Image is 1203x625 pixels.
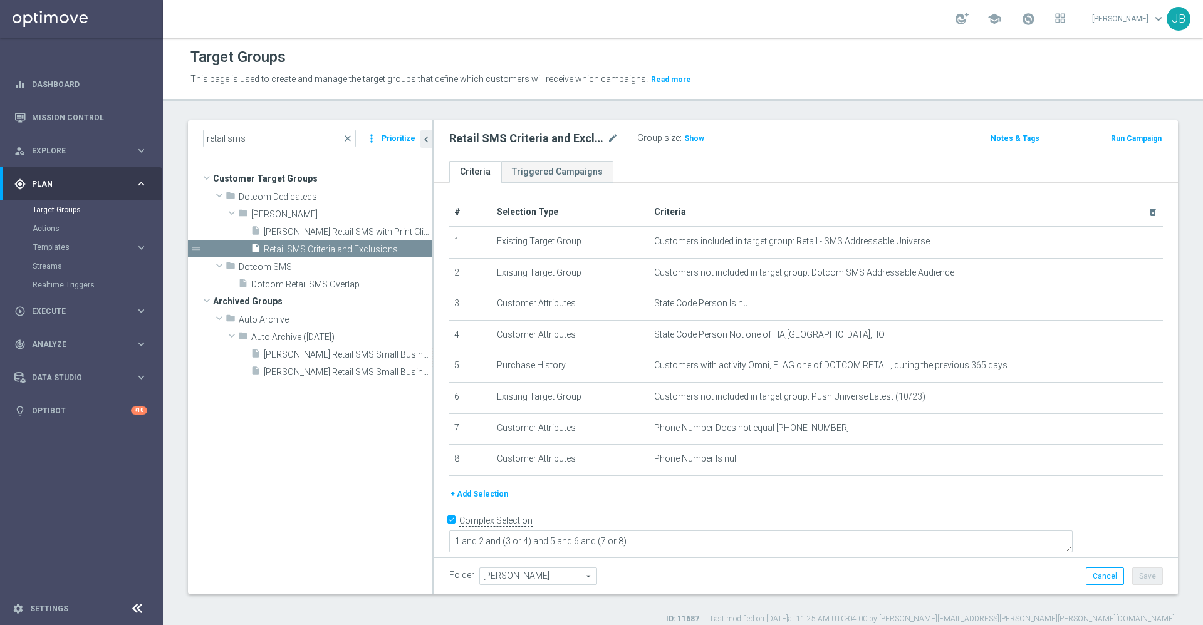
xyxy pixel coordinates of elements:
[449,289,492,321] td: 3
[239,192,432,202] span: Dotcom Dedicateds
[14,79,26,90] i: equalizer
[14,373,148,383] button: Data Studio keyboard_arrow_right
[684,134,704,143] span: Show
[14,306,26,317] i: play_circle_outline
[654,236,930,247] span: Customers included in target group: Retail - SMS Addressable Universe
[203,130,356,147] input: Quick find group or folder
[135,371,147,383] i: keyboard_arrow_right
[1148,207,1158,217] i: delete_forever
[32,180,135,188] span: Plan
[654,329,885,340] span: State Code Person Not one of HA,[GEOGRAPHIC_DATA],HO
[492,320,649,351] td: Customer Attributes
[1152,12,1165,26] span: keyboard_arrow_down
[14,372,135,383] div: Data Studio
[238,331,248,345] i: folder
[32,374,135,381] span: Data Studio
[226,261,236,275] i: folder
[501,161,613,183] a: Triggered Campaigns
[654,207,686,217] span: Criteria
[251,225,261,240] i: insert_drive_file
[14,80,148,90] button: equalizer Dashboard
[14,339,148,349] div: track_changes Analyze keyboard_arrow_right
[213,170,432,187] span: Customer Target Groups
[420,130,432,148] button: chevron_left
[33,200,162,219] div: Target Groups
[239,314,432,325] span: Auto Archive
[449,351,492,383] td: 5
[30,605,68,612] a: Settings
[449,320,492,351] td: 4
[33,238,162,257] div: Templates
[1132,567,1163,585] button: Save
[365,130,378,147] i: more_vert
[33,219,162,238] div: Actions
[14,179,148,189] button: gps_fixed Plan keyboard_arrow_right
[449,131,605,146] h2: Retail SMS Criteria and Exclusions
[449,570,474,581] label: Folder
[650,73,692,86] button: Read more
[33,257,162,276] div: Streams
[14,178,26,190] i: gps_fixed
[492,198,649,227] th: Selection Type
[14,145,26,157] i: person_search
[14,339,135,350] div: Analyze
[14,178,135,190] div: Plan
[449,382,492,413] td: 6
[14,306,148,316] button: play_circle_outline Execute keyboard_arrow_right
[33,242,148,252] button: Templates keyboard_arrow_right
[449,487,509,501] button: + Add Selection
[14,339,26,350] i: track_changes
[449,413,492,445] td: 7
[1110,132,1163,145] button: Run Campaign
[264,227,432,237] span: Johnny Retail SMS with Print Click
[492,227,649,258] td: Existing Target Group
[135,242,147,254] i: keyboard_arrow_right
[459,515,533,527] label: Complex Selection
[14,146,148,156] div: person_search Explore keyboard_arrow_right
[14,68,147,101] div: Dashboard
[14,394,147,427] div: Optibot
[1091,9,1167,28] a: [PERSON_NAME]keyboard_arrow_down
[449,227,492,258] td: 1
[449,445,492,476] td: 8
[1167,7,1190,31] div: JB
[251,348,261,363] i: insert_drive_file
[449,258,492,289] td: 2
[226,190,236,205] i: folder
[492,382,649,413] td: Existing Target Group
[251,243,261,257] i: insert_drive_file
[680,133,682,143] label: :
[666,614,699,624] label: ID: 11687
[492,289,649,321] td: Customer Attributes
[987,12,1001,26] span: school
[213,292,432,310] span: Archived Groups
[32,147,135,155] span: Explore
[14,145,135,157] div: Explore
[239,262,432,272] span: Dotcom SMS
[33,205,130,215] a: Target Groups
[607,131,618,146] i: mode_edit
[238,278,248,292] i: insert_drive_file
[989,132,1041,145] button: Notes & Tags
[33,261,130,271] a: Streams
[251,332,432,343] span: Auto Archive (2025-07-18)
[654,423,849,433] span: Phone Number Does not equal [PHONE_NUMBER]
[33,244,123,251] span: Templates
[33,224,130,234] a: Actions
[226,313,236,328] i: folder
[33,244,135,251] div: Templates
[492,351,649,383] td: Purchase History
[32,307,135,315] span: Execute
[32,341,135,348] span: Analyze
[251,279,432,290] span: Dotcom Retail SMS Overlap
[33,280,130,290] a: Realtime Triggers
[654,360,1008,371] span: Customers with activity Omni, FLAG one of DOTCOM,RETAIL, during the previous 365 days
[492,413,649,445] td: Customer Attributes
[14,406,148,416] div: lightbulb Optibot +10
[449,161,501,183] a: Criteria
[14,306,135,317] div: Execute
[190,48,286,66] h1: Target Groups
